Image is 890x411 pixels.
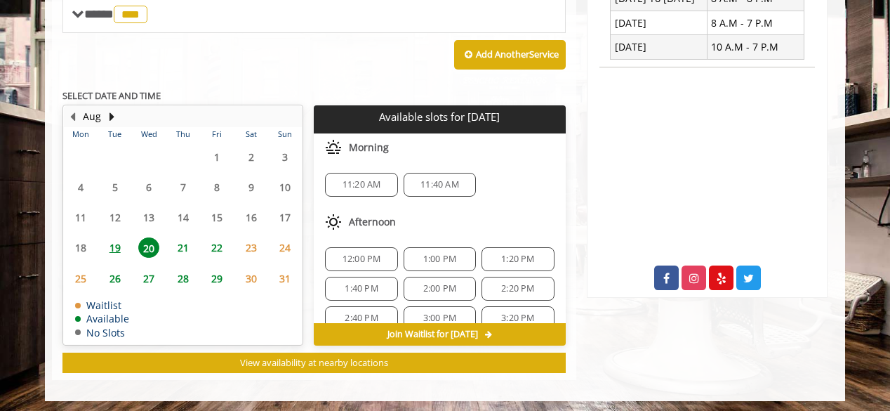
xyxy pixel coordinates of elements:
[501,313,534,324] span: 3:20 PM
[200,233,234,263] td: Select day22
[454,40,566,70] button: Add AnotherService
[501,283,534,294] span: 2:20 PM
[349,142,389,153] span: Morning
[319,111,559,123] p: Available slots for [DATE]
[343,254,381,265] span: 12:00 PM
[387,329,478,340] span: Join Waitlist for [DATE]
[98,233,131,263] td: Select day19
[132,127,166,141] th: Wed
[325,214,342,230] img: afternoon slots
[173,237,194,258] span: 21
[325,277,397,301] div: 1:40 PM
[98,127,131,141] th: Tue
[481,247,554,271] div: 1:20 PM
[268,263,303,293] td: Select day31
[501,254,534,265] span: 1:20 PM
[132,263,166,293] td: Select day27
[274,268,295,289] span: 31
[404,306,476,330] div: 3:00 PM
[138,237,159,258] span: 20
[200,263,234,293] td: Select day29
[206,237,227,258] span: 22
[200,127,234,141] th: Fri
[274,237,295,258] span: 24
[206,268,227,289] span: 29
[404,247,476,271] div: 1:00 PM
[707,11,804,35] td: 8 A.M - 7 P.M
[345,283,378,294] span: 1:40 PM
[349,216,396,228] span: Afternoon
[240,356,388,369] span: View availability at nearby locations
[325,247,397,271] div: 12:00 PM
[423,283,456,294] span: 2:00 PM
[420,179,459,190] span: 11:40 AM
[166,127,199,141] th: Thu
[404,277,476,301] div: 2:00 PM
[481,277,554,301] div: 2:20 PM
[343,179,381,190] span: 11:20 AM
[70,268,91,289] span: 25
[268,233,303,263] td: Select day24
[64,263,98,293] td: Select day25
[132,233,166,263] td: Select day20
[325,306,397,330] div: 2:40 PM
[75,327,129,338] td: No Slots
[241,237,262,258] span: 23
[75,300,129,311] td: Waitlist
[476,48,559,60] b: Add Another Service
[404,173,476,197] div: 11:40 AM
[241,268,262,289] span: 30
[98,263,131,293] td: Select day26
[67,109,78,124] button: Previous Month
[481,306,554,330] div: 3:20 PM
[345,313,378,324] span: 2:40 PM
[105,268,126,289] span: 26
[166,263,199,293] td: Select day28
[423,313,456,324] span: 3:00 PM
[423,254,456,265] span: 1:00 PM
[106,109,117,124] button: Next Month
[75,313,129,324] td: Available
[234,233,267,263] td: Select day23
[707,35,804,59] td: 10 A.M - 7 P.M
[234,263,267,293] td: Select day30
[166,233,199,263] td: Select day21
[83,109,101,124] button: Aug
[268,127,303,141] th: Sun
[62,353,566,373] button: View availability at nearby locations
[64,127,98,141] th: Mon
[325,173,397,197] div: 11:20 AM
[173,268,194,289] span: 28
[62,89,161,102] b: SELECT DATE AND TIME
[611,35,708,59] td: [DATE]
[611,11,708,35] td: [DATE]
[234,127,267,141] th: Sat
[138,268,159,289] span: 27
[325,139,342,156] img: morning slots
[105,237,126,258] span: 19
